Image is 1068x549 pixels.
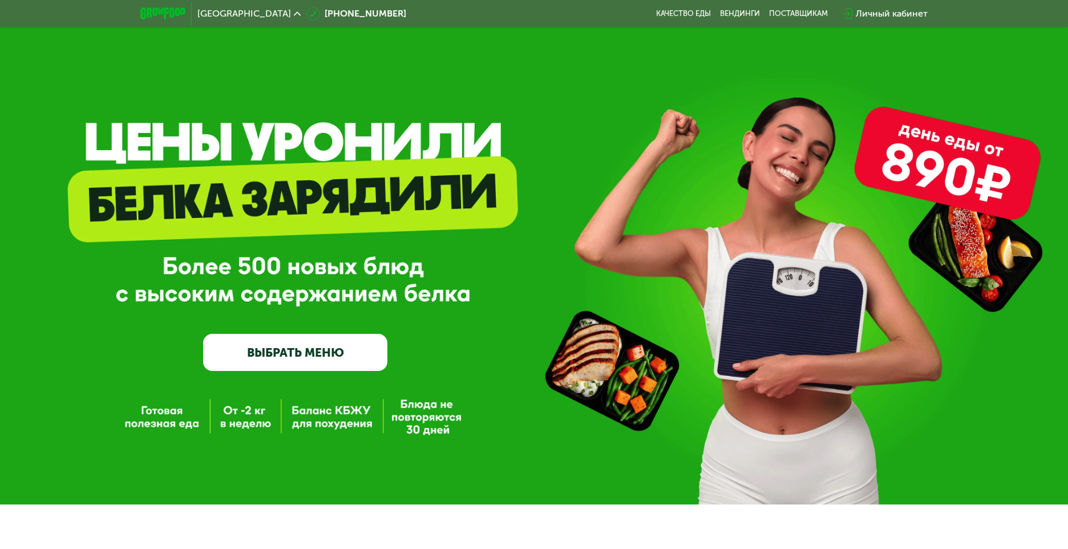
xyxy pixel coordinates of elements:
span: [GEOGRAPHIC_DATA] [197,9,291,18]
a: ВЫБРАТЬ МЕНЮ [203,334,388,371]
div: поставщикам [769,9,828,18]
div: Личный кабинет [856,7,928,21]
a: Вендинги [720,9,760,18]
a: Качество еды [656,9,711,18]
a: [PHONE_NUMBER] [306,7,406,21]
